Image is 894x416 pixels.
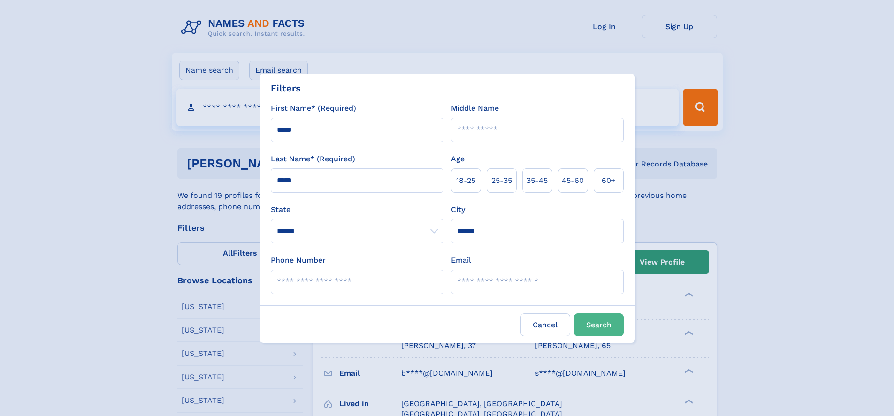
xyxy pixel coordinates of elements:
span: 25‑35 [491,175,512,186]
span: 35‑45 [527,175,548,186]
label: First Name* (Required) [271,103,356,114]
label: Cancel [520,313,570,336]
label: Last Name* (Required) [271,153,355,165]
label: State [271,204,443,215]
label: Middle Name [451,103,499,114]
span: 18‑25 [456,175,475,186]
button: Search [574,313,624,336]
label: City [451,204,465,215]
span: 60+ [602,175,616,186]
label: Age [451,153,465,165]
label: Phone Number [271,255,326,266]
div: Filters [271,81,301,95]
label: Email [451,255,471,266]
span: 45‑60 [562,175,584,186]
